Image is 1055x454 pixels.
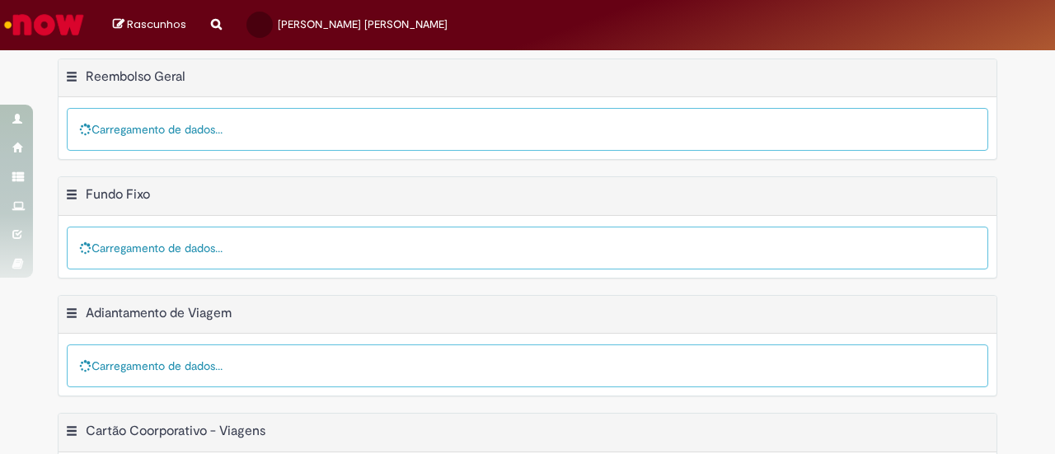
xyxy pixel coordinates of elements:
h2: Reembolso Geral [86,68,185,85]
div: Carregamento de dados... [67,108,988,151]
button: Fundo Fixo Menu de contexto [65,186,78,208]
span: [PERSON_NAME] [PERSON_NAME] [278,17,448,31]
div: Carregamento de dados... [67,344,988,387]
button: Cartão Coorporativo - Viagens Menu de contexto [65,423,78,444]
h2: Fundo Fixo [86,186,150,203]
div: Carregamento de dados... [67,227,988,269]
img: ServiceNow [2,8,87,41]
button: Adiantamento de Viagem Menu de contexto [65,305,78,326]
h2: Adiantamento de Viagem [86,305,232,321]
h2: Cartão Coorporativo - Viagens [86,424,265,440]
button: Reembolso Geral Menu de contexto [65,68,78,90]
span: Rascunhos [127,16,186,32]
a: Rascunhos [113,17,186,33]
